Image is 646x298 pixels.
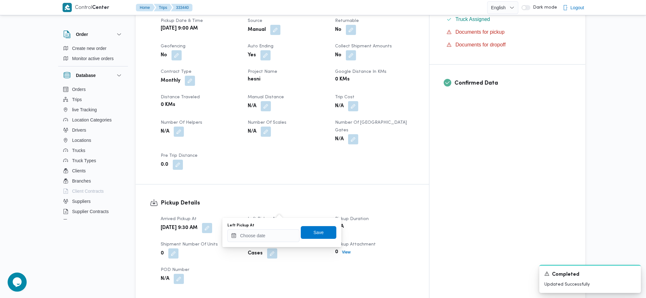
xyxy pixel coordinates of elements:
span: Documents for pickup [455,28,505,36]
span: Truck Assigned [455,17,490,22]
b: No [335,52,341,59]
span: Number of [GEOGRAPHIC_DATA] Gates [335,121,407,132]
button: Database [63,72,123,79]
button: Truck Assigned [444,14,571,24]
span: Returnable [335,19,359,23]
span: Monitor active orders [72,55,114,62]
button: Suppliers [61,196,125,206]
span: Client Contracts [72,187,104,195]
b: Center [92,5,109,10]
button: Create new order [61,43,125,53]
h3: Database [76,72,96,79]
button: Trucks [61,145,125,156]
span: Left Pickup At [248,217,277,221]
div: Order [58,43,128,66]
span: Manual Distance [248,95,284,99]
button: Drivers [61,125,125,135]
b: Manual [248,26,266,34]
b: N/A [248,102,256,110]
b: Monthly [161,77,180,85]
b: No [161,52,167,59]
button: Documents for dropoff [444,40,571,50]
button: Orders [61,84,125,94]
b: Cases [248,250,263,257]
button: Monitor active orders [61,53,125,64]
span: Trip Cost [335,95,354,99]
span: Dark mode [530,5,557,10]
span: Suppliers [72,198,91,205]
button: Branches [61,176,125,186]
p: Updated Successfully [544,281,636,288]
button: Documents for pickup [444,27,571,37]
img: X8yXhbKr1z7QwAAAABJRU5ErkJggg== [63,3,72,12]
label: Left Pickup At [227,223,254,228]
span: Documents for pickup [455,29,505,35]
span: Truck Types [72,157,96,164]
button: Devices [61,217,125,227]
b: N/A [248,128,256,135]
button: Logout [560,1,587,14]
span: Geofencing [161,44,185,48]
span: Source [248,19,262,23]
b: N/A [335,135,344,143]
span: Create new order [72,45,106,52]
span: Completed [552,271,579,279]
span: Pickup date & time [161,19,203,23]
span: Devices [72,218,88,225]
button: Truck Types [61,156,125,166]
b: N/A [161,128,169,135]
span: Clients [72,167,86,175]
b: [DATE] 9:30 AM [161,224,198,232]
b: N/A [335,223,344,231]
span: Pickup Duration [335,217,369,221]
h3: Pickup Details [161,199,415,207]
b: No [335,26,341,34]
span: Supplier Contracts [72,208,109,215]
button: View [340,248,353,256]
span: Location Categories [72,116,112,124]
b: [DATE] 9:00 AM [161,25,198,32]
span: Number of Helpers [161,121,202,125]
button: Client Contracts [61,186,125,196]
b: 0 KMs [161,101,175,109]
b: 0 [335,248,338,256]
div: Notification [544,271,636,279]
button: Supplier Contracts [61,206,125,217]
span: Arrived Pickup At [161,217,197,221]
div: Database [58,84,128,222]
button: Trips [61,94,125,105]
span: Pre Trip Distance [161,154,198,158]
span: Auto Ending [248,44,273,48]
span: Trips [72,96,82,103]
span: Project Name [248,70,277,74]
span: Documents for dropoff [455,41,506,49]
button: Home [136,4,155,11]
b: hesni [248,76,260,83]
button: Clients [61,166,125,176]
span: Logout [570,4,584,11]
span: Branches [72,177,91,185]
button: Locations [61,135,125,145]
span: Contract Type [161,70,192,74]
span: Locations [72,136,91,144]
span: Distance Traveled [161,95,200,99]
span: Pickup Attachment [335,242,376,246]
iframe: chat widget [6,273,27,292]
button: live Tracking [61,105,125,115]
span: Collect Shipment Amounts [335,44,392,48]
b: 0.0 [161,161,168,169]
button: Order [63,31,123,38]
button: Save [301,226,336,239]
span: Save [313,229,324,236]
span: Number of Scales [248,121,286,125]
h3: Order [76,31,88,38]
b: Yes [248,52,256,59]
b: 0 [161,250,164,257]
span: Google distance in KMs [335,70,387,74]
h3: Confirmed Data [454,79,571,87]
b: N/A [335,102,344,110]
button: Trips [154,4,172,11]
span: Documents for dropoff [455,42,506,47]
button: Location Categories [61,115,125,125]
span: Orders [72,86,86,93]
